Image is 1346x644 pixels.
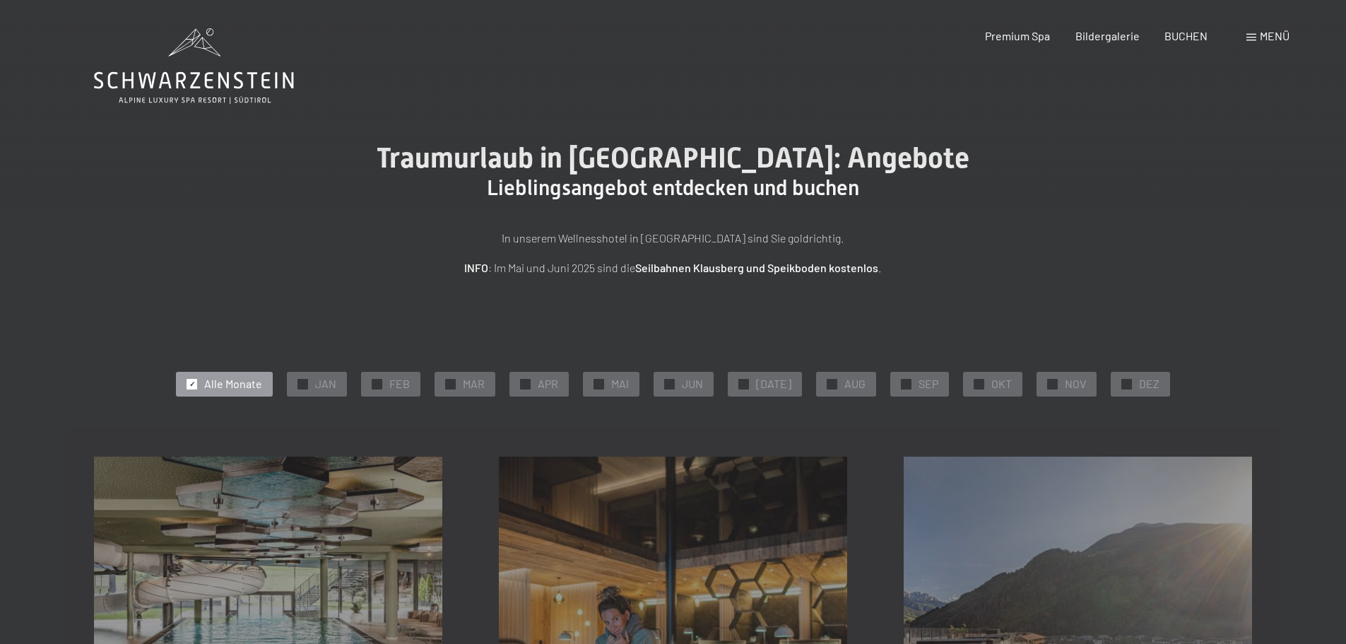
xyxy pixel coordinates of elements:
span: [DATE] [756,376,791,392]
span: ✓ [904,379,909,389]
span: FEB [389,376,410,392]
span: ✓ [189,379,195,389]
p: : Im Mai und Juni 2025 sind die . [320,259,1027,277]
span: ✓ [667,379,673,389]
p: In unserem Wellnesshotel in [GEOGRAPHIC_DATA] sind Sie goldrichtig. [320,229,1027,247]
span: NOV [1065,376,1086,392]
span: ✓ [300,379,306,389]
span: ✓ [1124,379,1130,389]
span: JUN [682,376,703,392]
span: Alle Monate [204,376,262,392]
span: APR [538,376,558,392]
span: OKT [991,376,1012,392]
span: AUG [844,376,866,392]
span: ✓ [830,379,835,389]
a: Premium Spa [985,29,1050,42]
span: ✓ [741,379,747,389]
span: ✓ [976,379,982,389]
span: Lieblingsangebot entdecken und buchen [487,175,859,200]
span: Traumurlaub in [GEOGRAPHIC_DATA]: Angebote [377,141,969,175]
span: MAR [463,376,485,392]
a: Bildergalerie [1075,29,1140,42]
span: MAI [611,376,629,392]
span: SEP [919,376,938,392]
span: Menü [1260,29,1289,42]
span: ✓ [596,379,602,389]
span: ✓ [448,379,454,389]
span: ✓ [523,379,529,389]
span: ✓ [374,379,380,389]
a: BUCHEN [1164,29,1208,42]
span: DEZ [1139,376,1159,392]
span: ✓ [1050,379,1056,389]
strong: Seilbahnen Klausberg und Speikboden kostenlos [635,261,878,274]
strong: INFO [464,261,488,274]
span: JAN [315,376,336,392]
